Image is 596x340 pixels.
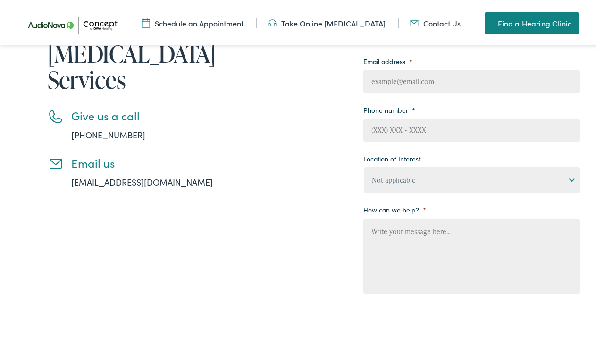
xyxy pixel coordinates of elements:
a: Contact Us [410,16,461,26]
label: Email address [363,55,412,63]
a: Schedule an Appointment [142,16,243,26]
a: [PHONE_NUMBER] [71,127,145,138]
label: How can we help? [363,203,426,212]
label: Phone number [363,103,415,112]
input: example@email.com [363,68,580,91]
h3: Give us a call [71,107,241,120]
h1: Contact Us for [MEDICAL_DATA] Services [48,12,241,90]
label: Location of Interest [363,152,420,161]
input: (XXX) XXX - XXXX [363,116,580,140]
img: utility icon [485,15,493,26]
img: utility icon [268,16,277,26]
a: Find a Hearing Clinic [485,9,579,32]
a: [EMAIL_ADDRESS][DOMAIN_NAME] [71,174,213,186]
h3: Email us [71,154,241,168]
img: utility icon [410,16,419,26]
a: Take Online [MEDICAL_DATA] [268,16,386,26]
img: A calendar icon to schedule an appointment at Concept by Iowa Hearing. [142,16,150,26]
